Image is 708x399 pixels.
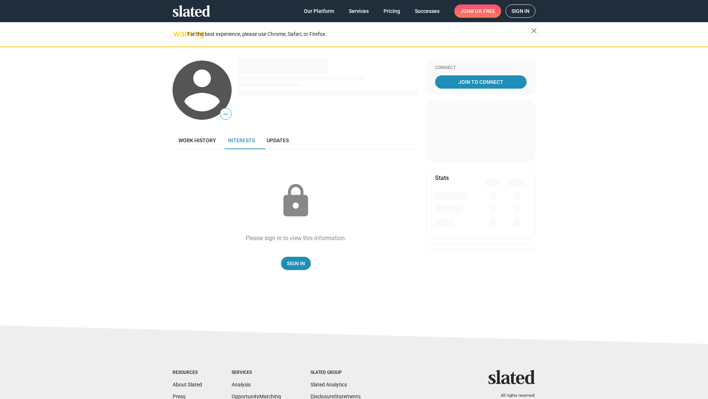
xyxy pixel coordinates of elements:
[222,132,261,149] a: Interests
[349,4,369,18] span: Services
[246,234,346,242] div: Please sign in to view this information.
[530,26,538,35] mat-icon: close
[304,4,334,18] span: Our Platform
[435,65,527,71] div: Connect
[232,370,281,376] div: Services
[383,4,400,18] span: Pricing
[220,109,231,119] span: —
[267,137,289,143] span: Updates
[435,75,527,89] a: Join To Connect
[187,29,531,39] div: For the best experience, please use Chrome, Safari, or Firefox.
[173,382,202,388] a: About Slated
[310,370,361,376] div: Slated Group
[437,75,525,89] span: Join To Connect
[281,257,311,270] a: Sign In
[261,132,295,149] a: Updates
[460,4,495,18] span: Join
[310,382,347,388] a: Slated Analytics
[287,257,305,270] span: Sign In
[435,174,449,182] mat-card-title: Stats
[173,29,182,38] mat-icon: warning
[378,4,406,18] a: Pricing
[454,4,501,18] a: Joinfor free
[472,4,495,18] span: for free
[173,132,222,149] a: Work history
[343,4,375,18] a: Services
[277,183,314,219] mat-icon: lock
[511,5,530,17] span: Sign in
[298,4,340,18] a: Our Platform
[178,137,216,143] span: Work history
[415,4,440,18] span: Successes
[228,137,255,143] span: Interests
[409,4,445,18] a: Successes
[232,382,251,388] a: Analysis
[506,4,535,18] a: Sign in
[173,370,202,376] div: Resources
